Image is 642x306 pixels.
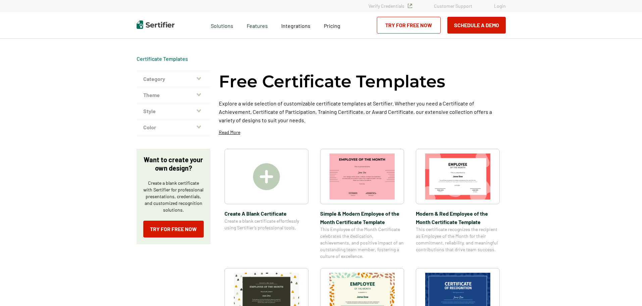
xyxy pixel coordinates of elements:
[320,209,404,226] span: Simple & Modern Employee of the Month Certificate Template
[137,103,210,119] button: Style
[211,21,233,29] span: Solutions
[281,21,310,29] a: Integrations
[137,55,188,62] a: Certificate Templates
[324,23,340,29] span: Pricing
[225,209,308,218] span: Create A Blank Certificate
[137,71,210,87] button: Category
[143,180,204,213] p: Create a blank certificate with Sertifier for professional presentations, credentials, and custom...
[425,154,490,200] img: Modern & Red Employee of the Month Certificate Template
[225,218,308,231] span: Create a blank certificate effortlessly using Sertifier’s professional tools.
[434,3,472,9] a: Customer Support
[408,4,412,8] img: Verified
[416,226,500,253] span: This certificate recognizes the recipient as Employee of the Month for their commitment, reliabil...
[320,226,404,260] span: This Employee of the Month Certificate celebrates the dedication, achievements, and positive impa...
[494,3,506,9] a: Login
[253,163,280,190] img: Create A Blank Certificate
[377,17,441,34] a: Try for Free Now
[219,99,506,124] p: Explore a wide selection of customizable certificate templates at Sertifier. Whether you need a C...
[416,209,500,226] span: Modern & Red Employee of the Month Certificate Template
[281,23,310,29] span: Integrations
[219,129,240,136] p: Read More
[247,21,268,29] span: Features
[143,156,204,172] p: Want to create your own design?
[143,221,204,237] a: Try for Free Now
[137,87,210,103] button: Theme
[137,119,210,135] button: Color
[320,149,404,260] a: Simple & Modern Employee of the Month Certificate TemplateSimple & Modern Employee of the Month C...
[137,55,188,62] div: Breadcrumb
[368,3,412,9] a: Verify Credentials
[330,154,395,200] img: Simple & Modern Employee of the Month Certificate Template
[137,20,175,29] img: Sertifier | Digital Credentialing Platform
[324,21,340,29] a: Pricing
[219,71,445,92] h1: Free Certificate Templates
[416,149,500,260] a: Modern & Red Employee of the Month Certificate TemplateModern & Red Employee of the Month Certifi...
